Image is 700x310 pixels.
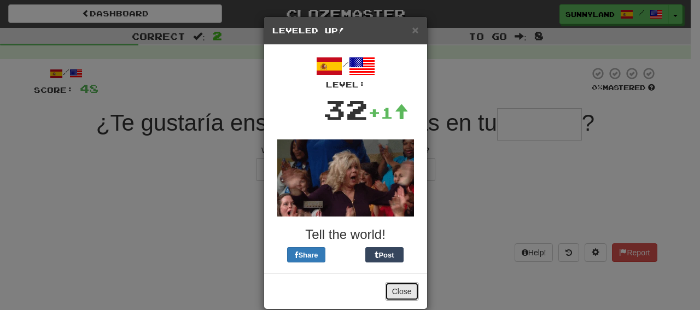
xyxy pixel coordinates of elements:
button: Post [365,247,404,262]
div: +1 [368,102,409,124]
div: Level: [272,79,419,90]
button: Close [385,282,419,301]
div: 32 [323,90,368,128]
img: happy-lady-c767e5519d6a7a6d241e17537db74d2b6302dbbc2957d4f543dfdf5f6f88f9b5.gif [277,139,414,217]
span: × [412,24,418,36]
h5: Leveled Up! [272,25,419,36]
iframe: X Post Button [325,247,365,262]
button: Close [412,24,418,36]
h3: Tell the world! [272,227,419,242]
div: / [272,53,419,90]
button: Share [287,247,325,262]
